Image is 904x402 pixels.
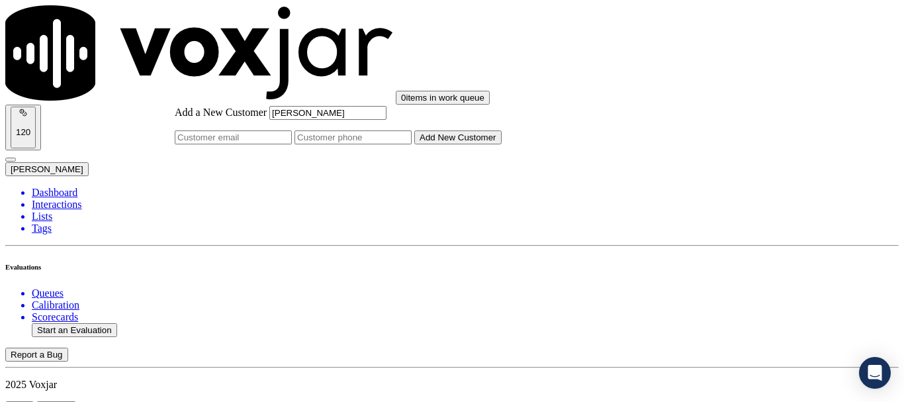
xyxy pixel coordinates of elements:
a: Interactions [32,199,899,211]
label: Add a New Customer [175,107,267,118]
p: 120 [16,127,30,137]
input: Customer phone [294,130,412,144]
input: Customer name [269,106,386,120]
h6: Evaluations [5,263,899,271]
a: Calibration [32,299,899,311]
button: 120 [11,107,36,148]
input: Customer email [175,130,292,144]
a: Queues [32,287,899,299]
button: Report a Bug [5,348,68,362]
a: Scorecards [32,311,899,323]
button: 120 [5,105,41,150]
a: Dashboard [32,187,899,199]
a: Lists [32,211,899,223]
button: Add New Customer [414,130,502,144]
button: Start an Evaluation [32,323,117,337]
button: [PERSON_NAME] [5,162,89,176]
p: 2025 Voxjar [5,379,899,391]
div: Open Intercom Messenger [859,357,891,389]
button: 0items in work queue [396,91,490,105]
span: [PERSON_NAME] [11,164,83,174]
a: Tags [32,223,899,234]
img: voxjar logo [5,5,393,101]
